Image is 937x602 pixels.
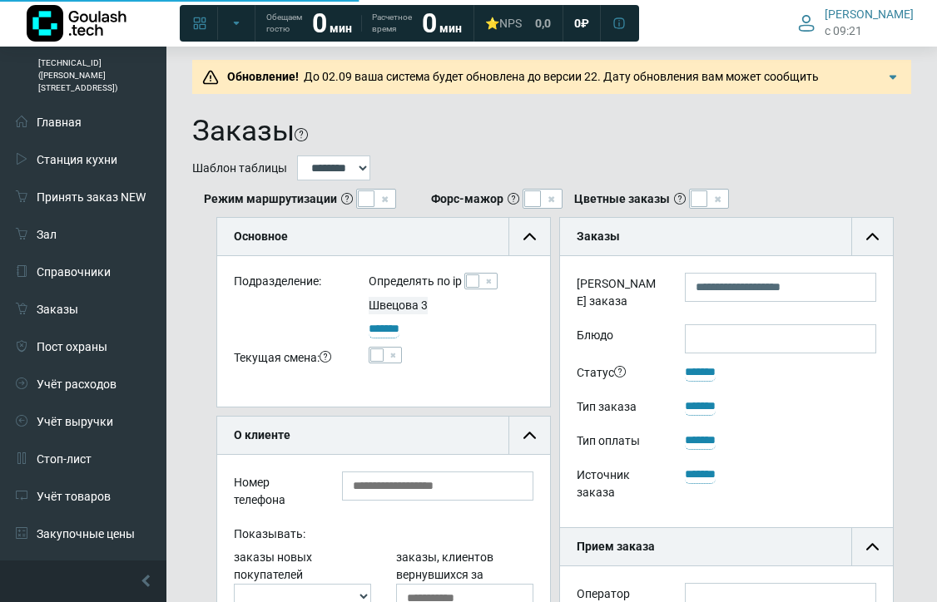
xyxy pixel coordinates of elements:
[535,16,551,31] span: 0,0
[885,69,901,86] img: Подробнее
[431,190,503,208] b: Форс-мажор
[192,160,287,177] label: Шаблон таблицы
[499,17,522,30] span: NPS
[221,273,356,297] div: Подразделение:
[234,428,290,442] b: О клиенте
[574,190,670,208] b: Цветные заказы
[369,299,428,312] span: Швецова 3
[825,22,862,40] span: c 09:21
[825,7,914,22] span: [PERSON_NAME]
[581,16,589,31] span: ₽
[574,16,581,31] span: 0
[221,523,546,549] div: Показывать:
[369,273,462,290] label: Определять по ip
[221,347,356,373] div: Текущая смена:
[577,540,655,553] b: Прием заказа
[564,464,672,507] div: Источник заказа
[221,471,330,515] div: Номер телефона
[202,69,219,86] img: Предупреждение
[204,190,337,208] b: Режим маршрутизации
[564,396,672,422] div: Тип заказа
[523,429,536,442] img: collapse
[564,273,672,316] label: [PERSON_NAME] заказа
[234,229,288,243] b: Основное
[266,12,302,35] span: Обещаем гостю
[330,22,352,35] span: мин
[256,8,472,38] a: Обещаем гостю 0 мин Расчетное время 0 мин
[475,8,561,38] a: ⭐NPS 0,0
[439,22,462,35] span: мин
[564,8,599,38] a: 0 ₽
[564,430,672,456] div: Тип оплаты
[27,5,126,42] img: Логотип компании Goulash.tech
[788,3,924,42] button: [PERSON_NAME] c 09:21
[564,362,672,387] div: Статус
[866,230,879,243] img: collapse
[485,16,522,31] div: ⭐
[222,70,819,101] span: До 02.09 ваша система будет обновлена до версии 22. Дату обновления вам может сообщить поддержка....
[372,12,412,35] span: Расчетное время
[312,7,327,39] strong: 0
[523,230,536,243] img: collapse
[564,324,672,353] label: Блюдо
[192,114,295,149] h1: Заказы
[422,7,437,39] strong: 0
[227,70,299,83] b: Обновление!
[577,229,620,243] b: Заказы
[866,540,879,553] img: collapse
